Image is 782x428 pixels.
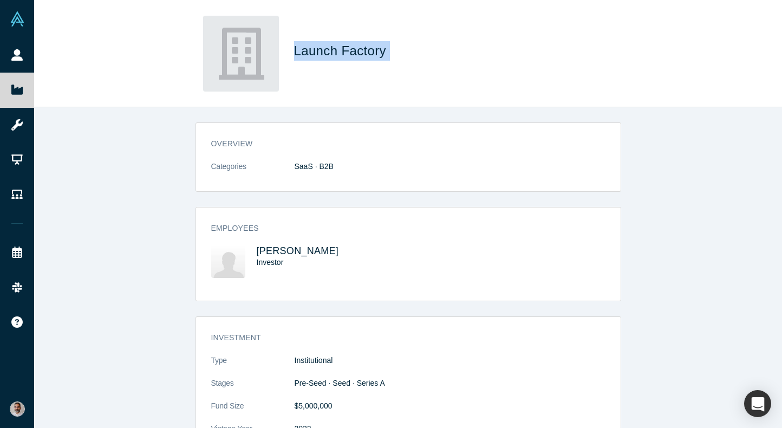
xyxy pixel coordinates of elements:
[295,400,605,412] dd: $5,000,000
[294,43,390,58] span: Launch Factory
[211,355,295,378] dt: Type
[295,355,605,366] dd: Institutional
[211,138,590,150] h3: overview
[211,378,295,400] dt: Stages
[295,378,605,389] dd: Pre-Seed · Seed · Series A
[211,400,295,423] dt: Fund Size
[10,11,25,27] img: Alchemist Vault Logo
[211,223,590,234] h3: Employees
[211,245,245,278] img: Patrick Kerr's Profile Image
[211,332,590,343] h3: Investment
[10,401,25,417] img: Gotam Bhardwaj's Account
[257,258,284,267] span: Investor
[257,245,339,256] a: [PERSON_NAME]
[203,16,279,92] img: Launch Factory's Logo
[211,161,295,184] dt: Categories
[295,162,334,171] span: SaaS · B2B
